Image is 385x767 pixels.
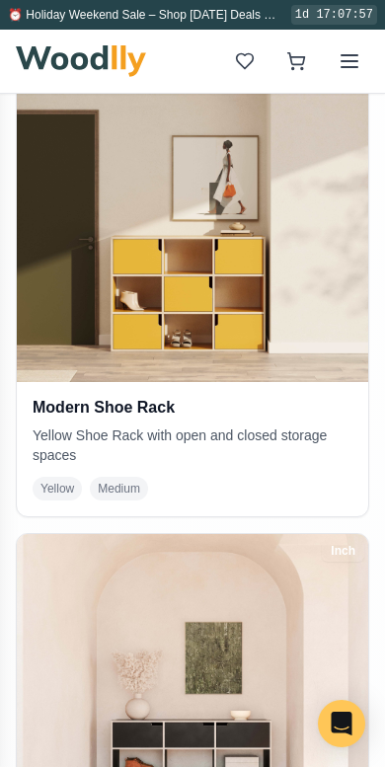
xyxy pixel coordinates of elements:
[33,398,352,418] h3: Modern Shoe Rack
[16,45,146,77] img: Woodlly
[33,425,352,465] p: Yellow Shoe Rack with open and closed storage spaces
[318,700,365,747] div: Open Intercom Messenger
[291,5,377,25] div: 1d 17:07:57
[322,540,364,562] div: Inch
[17,31,368,382] img: Modern Shoe Rack
[8,8,306,22] span: ⏰ Holiday Weekend Sale – Shop [DATE] Deals Now 🇺🇸
[90,477,148,500] span: Medium
[33,477,82,500] span: Yellow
